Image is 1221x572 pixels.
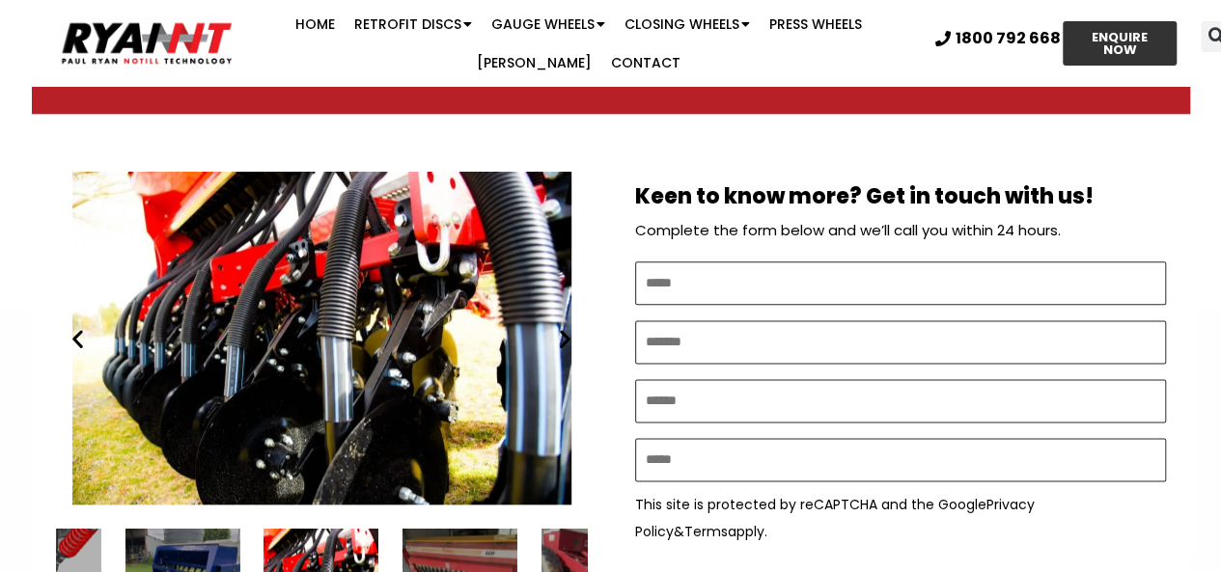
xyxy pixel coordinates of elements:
span: ENQUIRE NOW [1080,31,1159,56]
div: Slides [56,172,587,504]
span: 1800 792 668 [956,31,1061,46]
img: Ryan NT logo [58,15,236,70]
a: Contact [601,43,690,82]
div: Ryan NT (RFM NT) Ryan Tyne cultivator tine with Disc [56,172,587,504]
a: Terms [684,522,728,541]
a: Closing Wheels [615,5,760,43]
a: 1800 792 668 [935,31,1061,46]
h2: Keen to know more? Get in touch with us! [635,186,1166,207]
div: Next slide [553,326,577,350]
a: Home [286,5,345,43]
div: Previous slide [66,326,90,350]
a: Gauge Wheels [482,5,615,43]
a: ENQUIRE NOW [1063,21,1177,66]
a: Retrofit Discs [345,5,482,43]
div: 7 / 15 [56,172,587,504]
p: Complete the form below and we’ll call you within 24 hours. [635,217,1166,244]
nav: Menu [236,5,921,82]
a: [PERSON_NAME] [467,43,601,82]
p: This site is protected by reCAPTCHA and the Google & apply. [635,491,1166,545]
span: Your crops will ‘jump' out of the ground due to better seed placement and germination, leading to... [72,65,1149,88]
a: Press Wheels [760,5,872,43]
